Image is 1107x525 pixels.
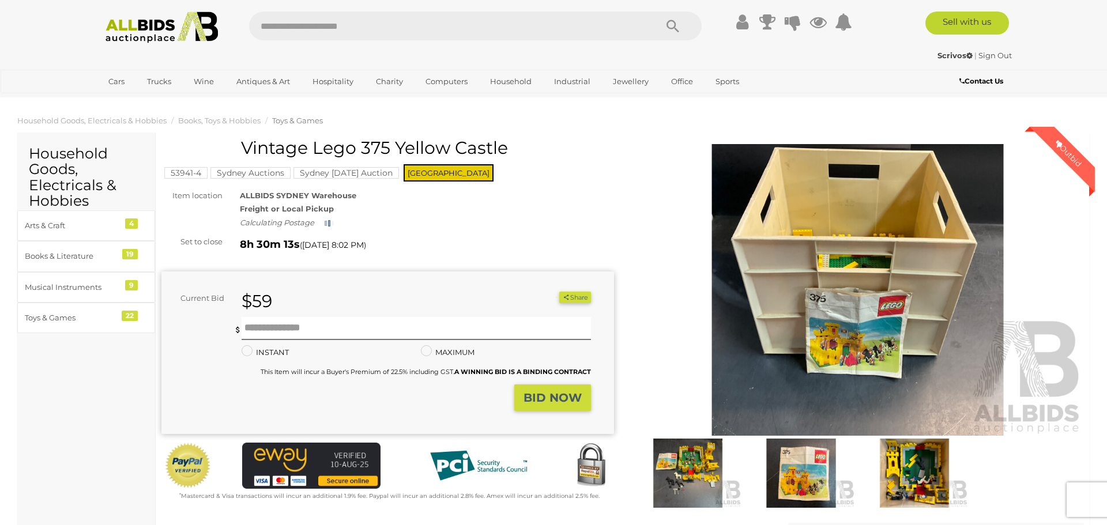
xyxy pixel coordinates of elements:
[101,72,132,91] a: Cars
[167,138,611,157] h1: Vintage Lego 375 Yellow Castle
[179,492,600,500] small: Mastercard & Visa transactions will incur an additional 1.9% fee. Paypal will incur an additional...
[178,116,261,125] a: Books, Toys & Hobbies
[261,368,591,376] small: This Item will incur a Buyer's Premium of 22.5% including GST.
[959,75,1006,88] a: Contact Us
[210,168,291,177] a: Sydney Auctions
[125,218,138,229] div: 4
[547,72,598,91] a: Industrial
[25,281,120,294] div: Musical Instruments
[605,72,656,91] a: Jewellery
[101,91,198,110] a: [GEOGRAPHIC_DATA]
[25,250,120,263] div: Books & Literature
[1042,127,1095,180] div: Outbid
[153,189,231,202] div: Item location
[186,72,221,91] a: Wine
[140,72,179,91] a: Trucks
[568,443,614,489] img: Secured by Rapid SSL
[240,204,334,213] strong: Freight or Local Pickup
[17,272,155,303] a: Musical Instruments 9
[17,303,155,333] a: Toys & Games 22
[125,280,138,290] div: 9
[404,164,494,182] span: [GEOGRAPHIC_DATA]
[559,292,591,304] button: Share
[242,346,289,359] label: INSTANT
[29,146,144,209] h2: Household Goods, Electricals & Hobbies
[483,72,539,91] a: Household
[368,72,411,91] a: Charity
[164,168,208,177] a: 53941-4
[300,240,366,250] span: ( )
[17,116,167,125] a: Household Goods, Electricals & Hobbies
[17,210,155,241] a: Arts & Craft 4
[240,218,314,227] i: Calculating Postage
[122,249,138,259] div: 19
[421,443,536,489] img: PCI DSS compliant
[164,443,212,489] img: Official PayPal Seal
[164,167,208,179] mark: 53941-4
[959,77,1003,85] b: Contact Us
[937,51,974,60] a: Scrivos
[861,439,968,508] img: Vintage Lego 375 Yellow Castle
[937,51,973,60] strong: Scrivos
[974,51,977,60] span: |
[631,144,1084,436] img: Vintage Lego 375 Yellow Castle
[546,292,558,303] li: Watch this item
[122,311,138,321] div: 22
[925,12,1009,35] a: Sell with us
[293,167,399,179] mark: Sydney [DATE] Auction
[242,443,381,489] img: eWAY Payment Gateway
[421,346,475,359] label: MAXIMUM
[747,439,854,508] img: Vintage Lego 375 Yellow Castle
[161,292,233,305] div: Current Bid
[240,191,356,200] strong: ALLBIDS SYDNEY Warehouse
[240,238,300,251] strong: 8h 30m 13s
[302,240,364,250] span: [DATE] 8:02 PM
[242,290,272,312] strong: $59
[644,12,702,40] button: Search
[634,439,741,508] img: Vintage Lego 375 Yellow Castle
[454,368,591,376] b: A WINNING BID IS A BINDING CONTRACT
[25,219,120,232] div: Arts & Craft
[978,51,1012,60] a: Sign Out
[524,391,582,405] strong: BID NOW
[210,167,291,179] mark: Sydney Auctions
[418,72,475,91] a: Computers
[272,116,323,125] a: Toys & Games
[153,235,231,248] div: Set to close
[25,311,120,324] div: Toys & Games
[514,384,591,411] button: BID NOW
[664,72,701,91] a: Office
[17,241,155,271] a: Books & Literature 19
[99,12,224,43] img: Allbids.com.au
[325,220,334,226] img: small-loading.gif
[293,168,399,177] a: Sydney [DATE] Auction
[305,72,361,91] a: Hospitality
[229,72,298,91] a: Antiques & Art
[708,72,747,91] a: Sports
